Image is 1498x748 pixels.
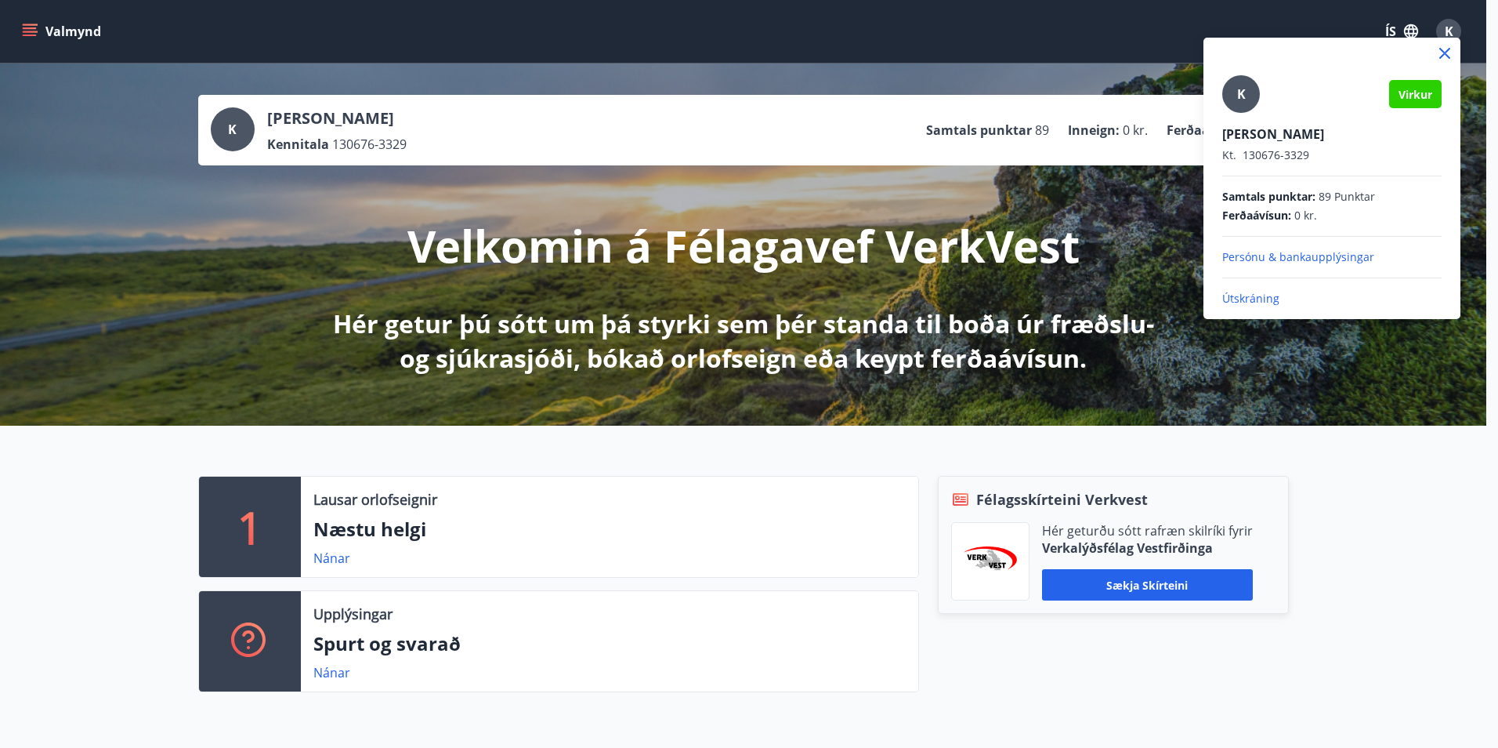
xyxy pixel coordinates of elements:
p: Útskráning [1222,291,1442,307]
span: Samtals punktar : [1222,189,1315,205]
span: Kt. [1222,147,1236,162]
span: 0 kr. [1294,208,1317,223]
p: 130676-3329 [1222,147,1442,163]
span: Ferðaávísun : [1222,208,1291,223]
p: Persónu & bankaupplýsingar [1222,249,1442,265]
p: [PERSON_NAME] [1222,125,1442,143]
span: K [1237,85,1246,103]
span: Virkur [1398,87,1432,102]
span: 89 Punktar [1319,189,1375,205]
